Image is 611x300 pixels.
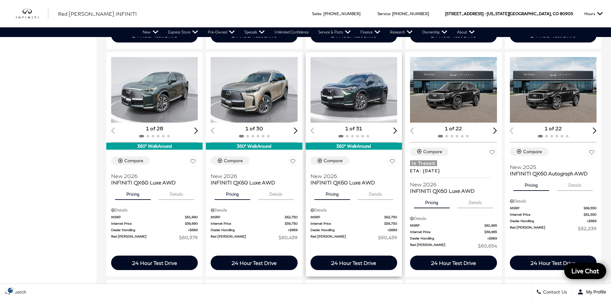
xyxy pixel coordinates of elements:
[510,206,597,211] a: MSRP $69,550
[423,149,442,155] div: Compare
[510,206,584,211] span: MSRP
[377,11,390,16] span: Service
[410,147,449,156] button: Compare Vehicle
[541,289,567,295] span: Contact Us
[390,11,391,16] span: :
[111,234,198,241] a: Red [PERSON_NAME] $60,379
[410,230,497,234] a: Internet Price $59,965
[568,267,602,275] span: Live Chat
[410,236,487,241] span: Dealer Handling
[510,225,578,232] span: Red [PERSON_NAME]
[163,27,203,37] a: Express Store
[572,284,611,300] button: Open user profile menu
[106,143,203,150] div: 360° WalkAround
[211,156,249,165] button: Compare Vehicle
[188,228,198,232] span: $689
[310,234,397,241] a: Red [PERSON_NAME] $60,439
[3,287,18,294] img: Opt-Out Icon
[240,27,270,37] a: Specials
[487,147,497,159] button: Save Vehicle
[111,173,193,179] span: New 2026
[510,57,597,123] img: 2025 INFINITI QX60 Autograph AWD 1
[445,11,573,16] a: [STREET_ADDRESS] • [US_STATE][GEOGRAPHIC_DATA], CO 80905
[310,228,387,232] span: Dealer Handling
[410,216,497,221] div: Pricing Details - INFINITI QX60 Luxe AWD
[185,221,198,226] span: $59,690
[115,186,151,200] button: pricing tab
[211,207,297,213] div: Pricing Details - INFINITI QX60 Luxe AWD
[206,143,302,150] div: 360° WalkAround
[138,27,480,37] nav: Main Navigation
[16,9,48,19] img: INFINITI
[111,215,185,220] span: MSRP
[211,57,298,123] img: 2026 INFINITI QX60 Luxe AWD 1
[111,228,188,232] span: Dealer Handling
[410,242,478,249] span: Red [PERSON_NAME]
[410,167,492,178] p: ETA: [DATE]
[321,11,322,16] span: :
[211,228,297,232] a: Dealer Handling $689
[530,260,576,266] div: 24 Hour Test Drive
[111,156,150,165] button: Compare Vehicle
[410,181,492,188] span: New 2026
[211,125,297,132] div: 1 of 30
[487,236,497,241] span: $689
[310,179,392,186] span: INFINITI QX60 Luxe AWD
[111,179,193,186] span: INFINITI QX60 Luxe AWD
[410,160,497,194] a: In TransitETA: [DATE]New 2026INFINITI QX60 Luxe AWD
[457,194,493,208] button: details tab
[564,263,606,279] a: Live Chat
[510,219,587,223] span: Dealer Handling
[510,212,584,217] span: Internet Price
[310,125,397,132] div: 1 of 31
[111,57,199,123] div: 1 / 2
[124,158,143,164] div: Compare
[132,260,177,266] div: 24 Hour Test Drive
[384,215,397,220] span: $62,750
[310,221,384,226] span: Internet Price
[58,11,137,17] span: Red [PERSON_NAME] INFINITI
[211,228,288,232] span: Dealer Handling
[431,260,476,266] div: 24 Hour Test Drive
[310,256,397,270] div: 24 Hour Test Drive - INFINITI QX60 Luxe AWD
[510,164,592,170] span: New 2025
[310,57,398,123] div: 1 / 2
[394,127,397,134] div: Next slide
[3,287,18,294] section: Click to Open Cookie Consent Modal
[410,125,497,132] div: 1 of 22
[417,27,452,37] a: Ownership
[185,215,198,220] span: $61,690
[288,228,298,232] span: $689
[410,160,437,166] span: In Transit
[111,234,179,241] span: Red [PERSON_NAME]
[294,127,298,134] div: Next slide
[215,186,250,200] button: pricing tab
[211,57,298,123] div: 1 / 2
[410,236,497,241] a: Dealer Handling $689
[224,158,243,164] div: Compare
[557,177,593,191] button: details tab
[310,228,397,232] a: Dealer Handling $689
[523,149,542,155] div: Compare
[510,125,597,132] div: 1 of 22
[484,223,497,228] span: $61,965
[378,234,397,241] span: $60,439
[452,27,480,37] a: About
[211,221,284,226] span: Internet Price
[188,156,198,168] button: Save Vehicle
[513,177,549,191] button: pricing tab
[211,169,297,186] a: New 2026INFINITI QX60 Luxe AWD
[310,234,378,241] span: Red [PERSON_NAME]
[358,186,393,200] button: details tab
[584,212,597,217] span: $61,550
[314,186,350,200] button: pricing tab
[510,147,549,156] button: Compare Vehicle
[587,219,597,223] span: $689
[111,215,198,220] a: MSRP $61,690
[593,127,597,134] div: Next slide
[510,198,597,204] div: Pricing Details - INFINITI QX60 Autograph AWD
[313,27,356,37] a: Service & Parts
[478,242,497,249] span: $60,654
[111,221,185,226] span: Internet Price
[111,221,198,226] a: Internet Price $59,690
